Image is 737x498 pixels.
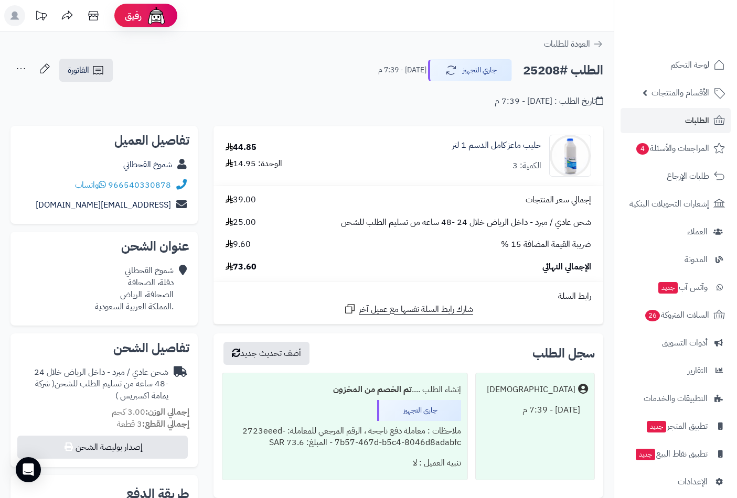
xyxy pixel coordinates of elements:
[377,400,461,421] div: جاري التجهيز
[658,282,678,294] span: جديد
[229,421,461,453] div: ملاحظات : معاملة دفع ناجحة ، الرقم المرجعي للمعاملة: 2723eeed-7b57-467d-b5c4-8046d8adabfc - المبل...
[635,141,709,156] span: المراجعات والأسئلة
[544,38,603,50] a: العودة للطلبات
[621,302,731,328] a: السلات المتروكة26
[647,421,666,432] span: جديد
[621,358,731,383] a: التقارير
[687,224,708,239] span: العملاء
[621,219,731,244] a: العملاء
[226,142,257,154] div: 44.85
[662,335,708,350] span: أدوات التسويق
[621,136,731,161] a: المراجعات والأسئلة4
[657,280,708,295] span: وآتس آب
[636,449,655,460] span: جديد
[621,247,731,272] a: المدونة
[523,60,603,81] h2: الطلب #25208
[621,330,731,355] a: أدوات التسويق
[629,197,709,211] span: إشعارات التحويلات البنكية
[226,261,257,273] span: 73.60
[75,179,106,191] a: واتساب
[678,474,708,489] span: الإعدادات
[487,384,575,396] div: [DEMOGRAPHIC_DATA]
[229,453,461,473] div: تنبيه العميل : لا
[532,347,595,360] h3: سجل الطلب
[621,441,731,467] a: تطبيق نقاط البيعجديد
[452,139,541,151] a: حليب ماعز كامل الدسم 1 لتر
[142,418,189,430] strong: إجمالي القطع:
[145,406,189,418] strong: إجمالي الوزن:
[17,436,188,459] button: إصدار بوليصة الشحن
[16,457,41,482] div: Open Intercom Messenger
[19,342,189,354] h2: تفاصيل الشحن
[651,85,709,100] span: الأقسام والمنتجات
[526,194,591,206] span: إجمالي سعر المنتجات
[670,58,709,72] span: لوحة التحكم
[226,239,251,251] span: 9.60
[218,290,599,302] div: رابط السلة
[667,169,709,183] span: طلبات الإرجاع
[645,310,660,321] span: 26
[542,261,591,273] span: الإجمالي النهائي
[35,377,168,402] span: ( شركة يمامة اكسبريس )
[512,160,541,172] div: الكمية: 3
[123,158,172,171] a: شموخ القحطاني
[501,239,591,251] span: ضريبة القيمة المضافة 15 %
[112,406,189,418] small: 3.00 كجم
[621,275,731,300] a: وآتس آبجديد
[341,216,591,229] span: شحن عادي / مبرد - داخل الرياض خلال 24 -48 ساعه من تسليم الطلب للشحن
[28,5,54,29] a: تحديثات المنصة
[146,5,167,26] img: ai-face.png
[19,134,189,147] h2: تفاصيل العميل
[685,113,709,128] span: الطلبات
[621,191,731,216] a: إشعارات التحويلات البنكية
[621,386,731,411] a: التطبيقات والخدمات
[19,366,168,403] div: شحن عادي / مبرد - داخل الرياض خلال 24 -48 ساعه من تسليم الطلب للشحن
[621,164,731,189] a: طلبات الإرجاع
[621,108,731,133] a: الطلبات
[95,265,174,312] div: شموخ القحطاني دقلة، الصحافة الصحافة، الرياض .المملكة العربية السعودية
[688,363,708,378] span: التقارير
[646,419,708,434] span: تطبيق المتجر
[108,179,171,191] a: 966540330878
[229,380,461,400] div: إنشاء الطلب ....
[344,302,473,316] a: شارك رابط السلة نفسها مع عميل آخر
[19,240,189,253] h2: عنوان الشحن
[226,158,282,170] div: الوحدة: 14.95
[621,52,731,78] a: لوحة التحكم
[359,304,473,316] span: شارك رابط السلة نفسها مع عميل آخر
[333,383,412,396] b: تم الخصم من المخزون
[685,252,708,267] span: المدونة
[125,9,142,22] span: رفيق
[36,199,171,211] a: [EMAIL_ADDRESS][DOMAIN_NAME]
[644,391,708,406] span: التطبيقات والخدمات
[621,469,731,494] a: الإعدادات
[635,447,708,461] span: تطبيق نقاط البيع
[226,194,256,206] span: 39.00
[59,59,113,82] a: الفاتورة
[428,59,512,81] button: جاري التجهيز
[644,308,709,322] span: السلات المتروكة
[666,28,727,50] img: logo-2.png
[544,38,590,50] span: العودة للطلبات
[378,65,426,75] small: [DATE] - 7:39 م
[223,342,309,365] button: أضف تحديث جديد
[226,216,256,229] span: 25.00
[68,64,89,77] span: الفاتورة
[636,143,649,155] span: 4
[495,95,603,107] div: تاريخ الطلب : [DATE] - 7:39 م
[482,400,588,420] div: [DATE] - 7:39 م
[621,414,731,439] a: تطبيق المتجرجديد
[550,135,591,177] img: 1700260736-29-90x90.jpg
[117,418,189,430] small: 3 قطعة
